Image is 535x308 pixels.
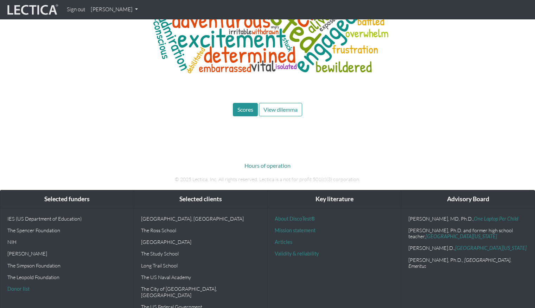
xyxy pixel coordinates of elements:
p: The Simpson Foundation [7,263,127,269]
p: The Study School [141,251,260,257]
div: Selected funders [0,190,134,208]
p: The Ross School [141,227,260,233]
div: Selected clients [134,190,267,208]
p: [PERSON_NAME].D., [408,245,528,251]
a: Mission statement [275,227,316,233]
p: [GEOGRAPHIC_DATA], [GEOGRAPHIC_DATA] [141,216,260,222]
button: View dilemma [259,103,302,116]
p: © 2025 Lectica, Inc. All rights reserved. Lectica is a not for profit 501(c)(3) corporation. [72,175,463,183]
div: Advisory Board [401,190,535,208]
p: [PERSON_NAME], MD, Ph.D., [408,216,528,222]
span: Scores [237,106,253,113]
a: [PERSON_NAME] [88,3,141,17]
img: lecticalive [6,3,58,17]
a: [GEOGRAPHIC_DATA][US_STATE] [426,233,497,239]
a: Donor list [7,286,30,292]
a: Sign out [64,3,88,17]
p: IES (US Department of Education) [7,216,127,222]
p: The Spencer Foundation [7,227,127,233]
p: [PERSON_NAME] [7,251,127,257]
p: The City of [GEOGRAPHIC_DATA], [GEOGRAPHIC_DATA] [141,286,260,298]
a: [GEOGRAPHIC_DATA][US_STATE] [455,245,527,251]
a: Validity & reliability [275,251,319,257]
p: NIH [7,239,127,245]
p: [PERSON_NAME], Ph.D. and former high school teacher, [408,227,528,240]
p: The Leopold Foundation [7,274,127,280]
div: Key literature [268,190,401,208]
p: [GEOGRAPHIC_DATA] [141,239,260,245]
span: View dilemma [263,106,298,113]
a: Hours of operation [244,162,291,169]
p: Long Trail School [141,263,260,269]
a: About DiscoTest® [275,216,315,222]
p: The US Naval Academy [141,274,260,280]
em: , [GEOGRAPHIC_DATA], Emeritus [408,257,511,269]
a: Articles [275,239,292,245]
a: One Laptop Per Child [474,216,518,222]
p: [PERSON_NAME], Ph.D. [408,257,528,269]
button: Scores [233,103,258,116]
